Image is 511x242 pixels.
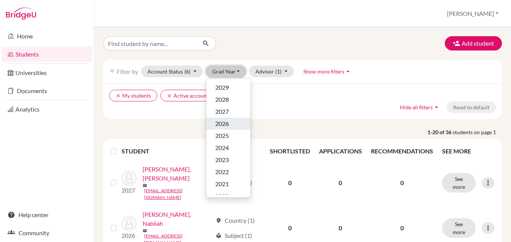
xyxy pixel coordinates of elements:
span: mail [143,228,147,233]
button: See more [442,218,476,238]
p: 0 [371,178,433,187]
button: 2027 [206,106,251,118]
button: Reset to default [447,101,496,113]
span: 2025 [215,131,229,140]
button: [PERSON_NAME] [444,6,502,21]
span: mail [143,183,147,188]
a: Community [2,225,92,240]
span: 2020 [215,191,229,201]
a: [EMAIL_ADDRESS][DOMAIN_NAME] [144,187,212,201]
button: See more [442,173,476,193]
p: 0 [371,224,433,233]
button: 2023 [206,154,251,166]
p: 2026 [122,231,137,240]
a: [PERSON_NAME], Nabilah [143,210,212,228]
span: location_on [216,217,222,224]
span: Filter by [117,68,138,75]
i: clear [116,93,121,98]
button: 2025 [206,130,251,142]
a: Home [2,29,92,44]
div: Grad Year [206,78,251,198]
a: Documents [2,83,92,98]
button: Hide all filtersarrow_drop_up [394,101,447,113]
button: 2021 [206,178,251,190]
input: Find student by name... [103,36,196,51]
td: 0 [265,160,315,205]
img: Abdul Samad, Harris Hakimi [122,171,137,186]
span: 2029 [215,83,229,92]
a: Analytics [2,102,92,117]
button: Grad Year [206,66,246,77]
th: SHORTLISTED [265,142,315,160]
th: RECOMMENDATIONS [367,142,438,160]
button: 2029 [206,81,251,93]
span: Hide all filters [400,104,433,110]
button: 2024 [206,142,251,154]
i: arrow_drop_up [344,67,352,75]
span: (6) [184,68,190,75]
button: Add student [445,36,502,51]
span: 2028 [215,95,229,104]
th: APPLICATIONS [315,142,367,160]
span: 2024 [215,143,229,152]
td: 0 [315,160,367,205]
span: (1) [275,68,281,75]
button: Advisor(1) [249,66,294,77]
span: 2027 [215,107,229,116]
p: 2027 [122,186,137,195]
th: SEE MORE [438,142,499,160]
button: 2020 [206,190,251,202]
button: clearActive accounts [160,90,217,101]
i: filter_list [109,68,115,74]
button: Account Status(6) [141,66,203,77]
div: Subject (1) [216,231,252,240]
span: 2023 [215,155,229,164]
span: 2026 [215,119,229,128]
a: Help center [2,207,92,222]
a: Students [2,47,92,62]
button: Show more filtersarrow_drop_up [297,66,358,77]
div: Country (1) [216,216,255,225]
span: students on page 1 [453,128,502,136]
span: 2022 [215,167,229,176]
span: Show more filters [303,68,344,75]
a: [PERSON_NAME], [PERSON_NAME] [143,165,212,183]
img: Abdul Samad, Nabilah [122,216,137,231]
a: Universities [2,65,92,80]
span: 2021 [215,179,229,188]
button: clearMy students [109,90,157,101]
img: Bridge-U [6,8,36,20]
span: local_library [216,233,222,239]
i: arrow_drop_up [433,103,440,111]
button: 2026 [206,118,251,130]
i: clear [167,93,172,98]
button: 2028 [206,93,251,106]
strong: 1-20 of 36 [427,128,453,136]
button: 2022 [206,166,251,178]
th: STUDENT [122,142,211,160]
